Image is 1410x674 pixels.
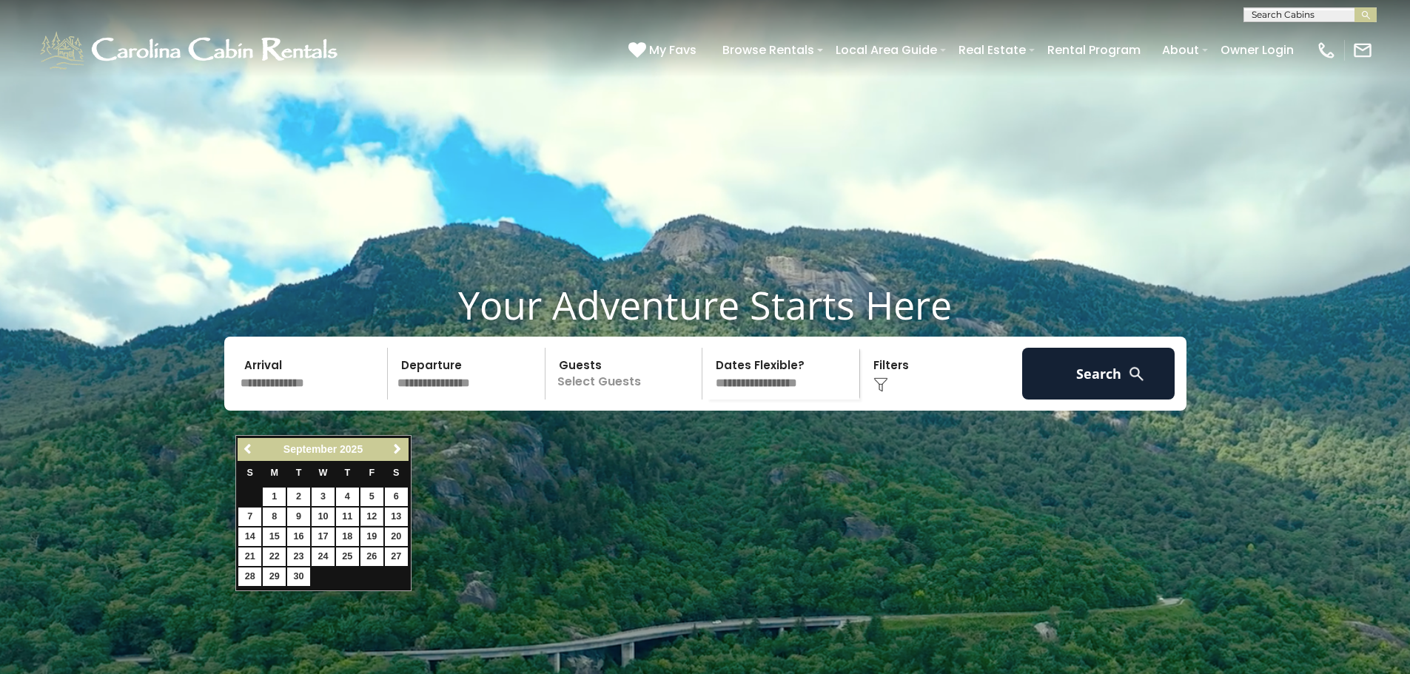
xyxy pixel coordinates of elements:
[649,41,696,59] span: My Favs
[312,508,335,526] a: 10
[11,282,1399,328] h1: Your Adventure Starts Here
[263,567,286,586] a: 29
[287,567,310,586] a: 30
[385,528,408,546] a: 20
[336,547,359,566] a: 25
[238,508,261,526] a: 7
[360,547,383,566] a: 26
[360,488,383,506] a: 5
[385,508,408,526] a: 13
[287,528,310,546] a: 16
[312,528,335,546] a: 17
[287,547,310,566] a: 23
[1040,37,1148,63] a: Rental Program
[319,468,328,478] span: Wednesday
[263,508,286,526] a: 8
[1316,40,1337,61] img: phone-regular-white.png
[243,443,255,455] span: Previous
[715,37,822,63] a: Browse Rentals
[270,468,278,478] span: Monday
[1127,365,1146,383] img: search-regular-white.png
[287,508,310,526] a: 9
[263,547,286,566] a: 22
[336,528,359,546] a: 18
[369,468,375,478] span: Friday
[336,488,359,506] a: 4
[873,377,888,392] img: filter--v1.png
[360,508,383,526] a: 12
[340,443,363,455] span: 2025
[1213,37,1301,63] a: Owner Login
[389,440,407,459] a: Next
[238,567,261,586] a: 28
[628,41,700,60] a: My Favs
[385,547,408,566] a: 27
[247,468,253,478] span: Sunday
[1155,37,1206,63] a: About
[550,348,702,400] p: Select Guests
[360,528,383,546] a: 19
[345,468,351,478] span: Thursday
[385,488,408,506] a: 6
[287,488,310,506] a: 2
[296,468,302,478] span: Tuesday
[263,528,286,546] a: 15
[312,488,335,506] a: 3
[238,547,261,566] a: 21
[238,528,261,546] a: 14
[312,547,335,566] a: 24
[283,443,337,455] span: September
[37,28,344,73] img: White-1-1-2.png
[239,440,258,459] a: Previous
[392,443,403,455] span: Next
[1352,40,1373,61] img: mail-regular-white.png
[393,468,399,478] span: Saturday
[336,508,359,526] a: 11
[263,488,286,506] a: 1
[951,37,1033,63] a: Real Estate
[828,37,944,63] a: Local Area Guide
[1022,348,1175,400] button: Search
